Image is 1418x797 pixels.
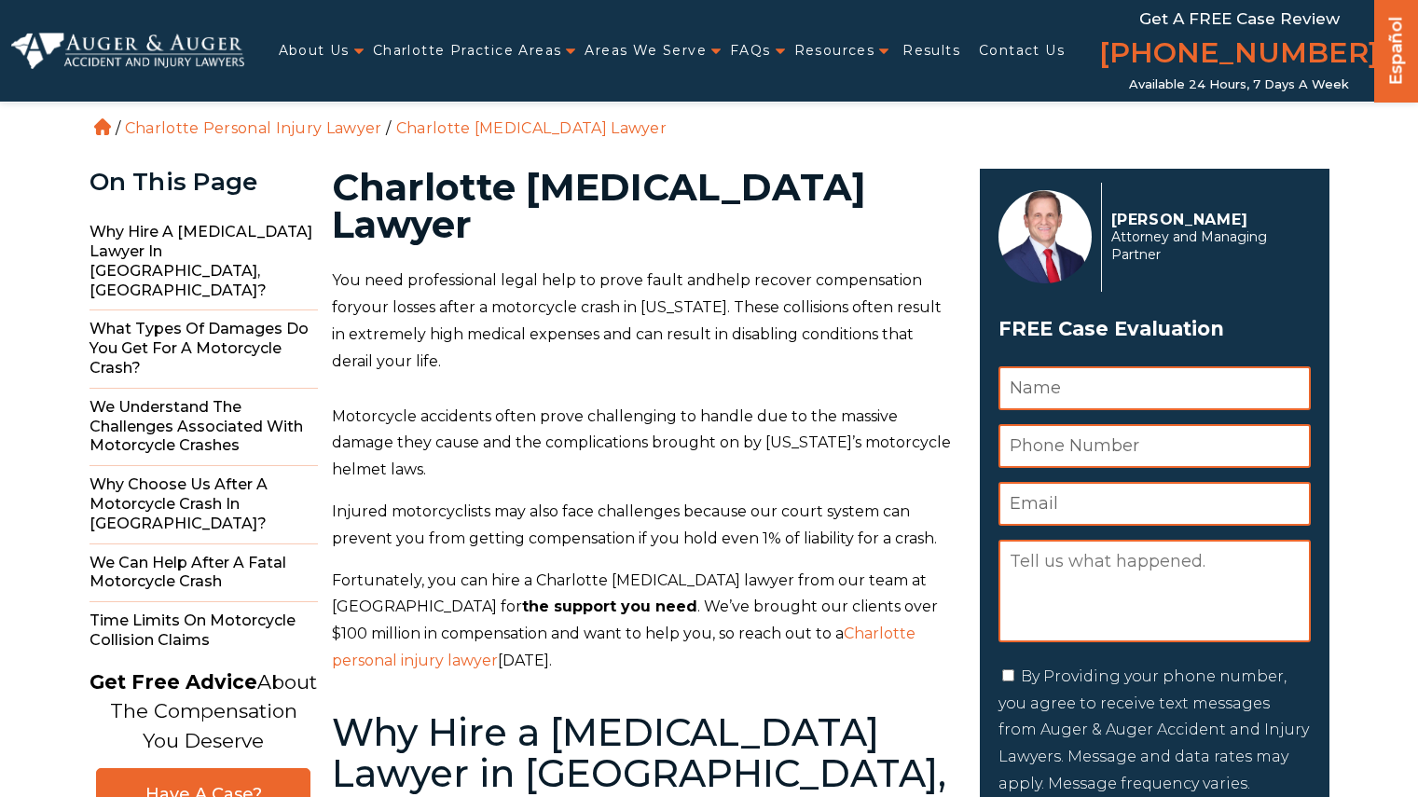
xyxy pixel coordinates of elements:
span: What Types of Damages do You Get for a Motorcycle Crash? [89,310,318,388]
p: [PERSON_NAME] [1111,211,1301,228]
a: Contact Us [979,32,1065,70]
span: Injured motorcyclists may also face challenges because our court system can prevent you from gett... [332,502,937,547]
span: Available 24 Hours, 7 Days a Week [1129,77,1349,92]
span: FREE Case Evaluation [998,311,1311,347]
span: You need professional legal help to prove fault and [332,271,716,289]
a: Charlotte Practice Areas [373,32,562,70]
a: [PHONE_NUMBER] [1099,33,1379,77]
img: Herbert Auger [998,190,1092,283]
a: Charlotte Personal Injury Lawyer [125,119,382,137]
span: Motorcycle accidents often prove challenging to handle due to the massive damage they cause and t... [332,407,951,479]
input: Phone Number [998,424,1311,468]
p: About The Compensation You Deserve [89,667,317,756]
a: Home [94,118,111,135]
b: the support you need [522,598,697,615]
div: On This Page [89,169,318,196]
h1: Charlotte [MEDICAL_DATA] Lawyer [332,169,957,243]
a: About Us [279,32,350,70]
span: your losses after a motorcycle crash in [US_STATE]. These collisions often result in extremely hi... [332,298,942,370]
li: Charlotte [MEDICAL_DATA] Lawyer [392,119,671,137]
span: Time Limits on Motorcycle Collision Claims [89,602,318,660]
label: By Providing your phone number, you agree to receive text messages from Auger & Auger Accident an... [998,667,1309,792]
a: Areas We Serve [585,32,707,70]
input: Name [998,366,1311,410]
span: Why Hire a [MEDICAL_DATA] Lawyer in [GEOGRAPHIC_DATA], [GEOGRAPHIC_DATA]? [89,213,318,310]
input: Email [998,482,1311,526]
span: Get a FREE Case Review [1139,9,1340,28]
a: Charlotte personal injury lawyer [332,625,916,669]
span: Why Choose Us After a Motorcycle Crash in [GEOGRAPHIC_DATA]? [89,466,318,543]
strong: Get Free Advice [89,670,257,694]
span: We Can Help After a Fatal Motorcycle Crash [89,544,318,603]
span: [DATE]. [498,652,552,669]
span: Attorney and Managing Partner [1111,228,1301,264]
a: Resources [794,32,875,70]
span: We Understand the Challenges Associated with Motorcycle Crashes [89,389,318,466]
img: Auger & Auger Accident and Injury Lawyers Logo [11,33,244,68]
a: FAQs [730,32,771,70]
a: Results [902,32,960,70]
span: Fortunately, you can hire a Charlotte [MEDICAL_DATA] lawyer from our team at [GEOGRAPHIC_DATA] for [332,571,927,616]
